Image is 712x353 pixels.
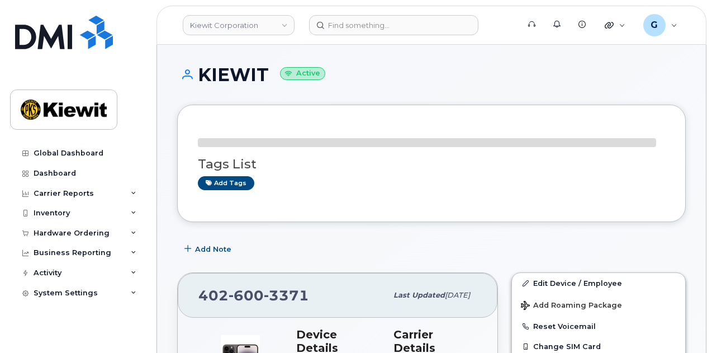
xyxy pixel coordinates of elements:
h1: KIEWIT [177,65,686,84]
span: [DATE] [445,291,470,299]
a: Add tags [198,176,254,190]
button: Add Note [177,239,241,259]
button: Add Roaming Package [512,293,685,316]
span: 600 [229,287,264,304]
span: Add Note [195,244,231,255]
span: 3371 [264,287,309,304]
h3: Tags List [198,157,665,171]
span: Add Roaming Package [521,301,622,312]
small: Active [280,67,325,80]
button: Reset Voicemail [512,316,685,336]
span: Last updated [393,291,445,299]
a: Edit Device / Employee [512,273,685,293]
span: 402 [198,287,309,304]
